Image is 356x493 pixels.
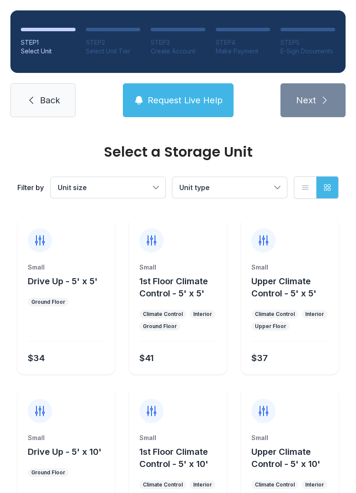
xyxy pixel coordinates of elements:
div: Small [28,434,105,442]
button: Upper Climate Control - 5' x 10' [251,446,335,470]
div: Small [139,263,216,272]
span: Upper Climate Control - 5' x 10' [251,447,320,469]
div: Climate Control [255,481,295,488]
span: Upper Climate Control - 5' x 5' [251,276,316,299]
div: Upper Floor [255,323,286,330]
div: Select Unit [21,47,76,56]
span: Unit type [179,183,210,192]
div: Small [28,263,105,272]
div: Interior [305,481,324,488]
button: Drive Up - 5' x 5' [28,275,98,287]
span: Request Live Help [148,94,223,106]
div: Select Unit Tier [86,47,141,56]
div: STEP 2 [86,38,141,47]
span: Drive Up - 5' x 5' [28,276,98,286]
span: 1st Floor Climate Control - 5' x 5' [139,276,208,299]
div: Create Account [151,47,205,56]
span: Unit size [58,183,87,192]
div: E-Sign Documents [280,47,335,56]
div: STEP 1 [21,38,76,47]
div: Interior [193,481,212,488]
span: 1st Floor Climate Control - 5' x 10' [139,447,208,469]
div: $37 [251,352,268,364]
div: Small [139,434,216,442]
button: Drive Up - 5' x 10' [28,446,102,458]
div: $41 [139,352,154,364]
div: $34 [28,352,45,364]
div: Ground Floor [31,469,65,476]
div: Interior [305,311,324,318]
div: Small [251,263,328,272]
div: Ground Floor [143,323,177,330]
div: STEP 3 [151,38,205,47]
button: Unit size [51,177,165,198]
span: Drive Up - 5' x 10' [28,447,102,457]
div: Climate Control [143,311,183,318]
div: Small [251,434,328,442]
div: Climate Control [255,311,295,318]
div: STEP 5 [280,38,335,47]
div: Filter by [17,182,44,193]
button: Upper Climate Control - 5' x 5' [251,275,335,299]
div: Interior [193,311,212,318]
div: Ground Floor [31,299,65,306]
button: Unit type [172,177,287,198]
span: Next [296,94,316,106]
div: STEP 4 [216,38,270,47]
button: 1st Floor Climate Control - 5' x 5' [139,275,223,299]
span: Back [40,94,60,106]
div: Climate Control [143,481,183,488]
button: 1st Floor Climate Control - 5' x 10' [139,446,223,470]
div: Select a Storage Unit [17,145,339,159]
div: Make Payment [216,47,270,56]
